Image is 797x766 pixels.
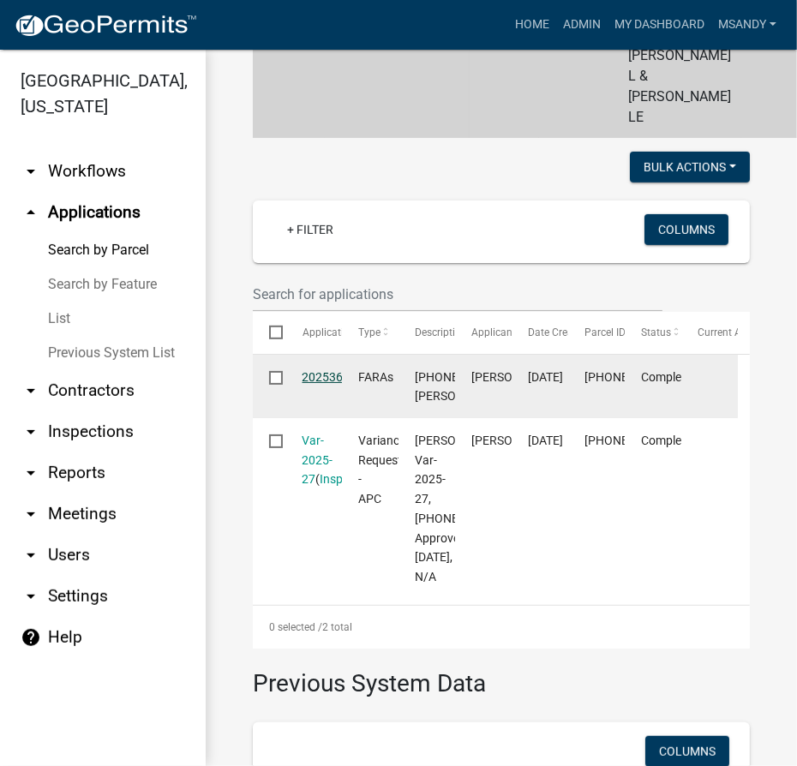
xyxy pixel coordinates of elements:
[303,326,396,338] span: Application Number
[625,312,681,353] datatable-header-cell: Status
[681,312,738,353] datatable-header-cell: Current Activity
[253,649,750,702] h3: Previous System Data
[415,326,467,338] span: Description
[21,463,41,483] i: arrow_drop_down
[359,434,406,506] span: Variance Request - APC
[253,277,662,312] input: Search for applications
[698,326,769,338] span: Current Activity
[528,326,588,338] span: Date Created
[415,434,530,583] span: JONI KUHNS, Var-2025-27, 031-061-001.A, Approved, 02/10/2025, N/A
[273,214,347,245] a: + Filter
[303,431,327,489] div: ( )
[21,202,41,223] i: arrow_drop_up
[415,370,643,404] span: 031-061-001.A, Dausman Ditch, 5328 W 900 N
[303,434,333,487] a: Var-2025-27
[608,9,711,41] a: My Dashboard
[21,504,41,524] i: arrow_drop_down
[584,326,626,338] span: Parcel ID
[398,312,455,353] datatable-header-cell: Description
[568,312,625,353] datatable-header-cell: Parcel ID
[303,370,371,384] a: 2025367191
[269,621,322,633] span: 0 selected /
[471,370,563,384] span: Matt Sandy
[584,434,697,447] span: 031-061-001.A
[21,545,41,566] i: arrow_drop_down
[455,312,512,353] datatable-header-cell: Applicant
[641,326,671,338] span: Status
[21,422,41,442] i: arrow_drop_down
[641,434,698,447] span: Completed
[21,627,41,648] i: help
[471,434,563,447] span: Cheryl Spratt
[711,9,783,41] a: msandy
[556,9,608,41] a: Admin
[253,606,750,649] div: 2 total
[630,152,750,183] button: Bulk Actions
[584,370,697,384] span: 031-061-001.A
[285,312,342,353] datatable-header-cell: Application Number
[471,326,516,338] span: Applicant
[644,214,728,245] button: Columns
[359,370,394,384] span: FARAs
[359,326,381,338] span: Type
[21,161,41,182] i: arrow_drop_down
[321,472,382,486] a: Inspections
[508,9,556,41] a: Home
[303,368,327,387] div: ( )
[21,380,41,401] i: arrow_drop_down
[641,370,698,384] span: Completed
[253,312,285,353] datatable-header-cell: Select
[512,312,568,353] datatable-header-cell: Date Created
[21,586,41,607] i: arrow_drop_down
[528,370,563,384] span: 01/22/2025
[528,434,563,447] span: 12/31/2024
[342,312,398,353] datatable-header-cell: Type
